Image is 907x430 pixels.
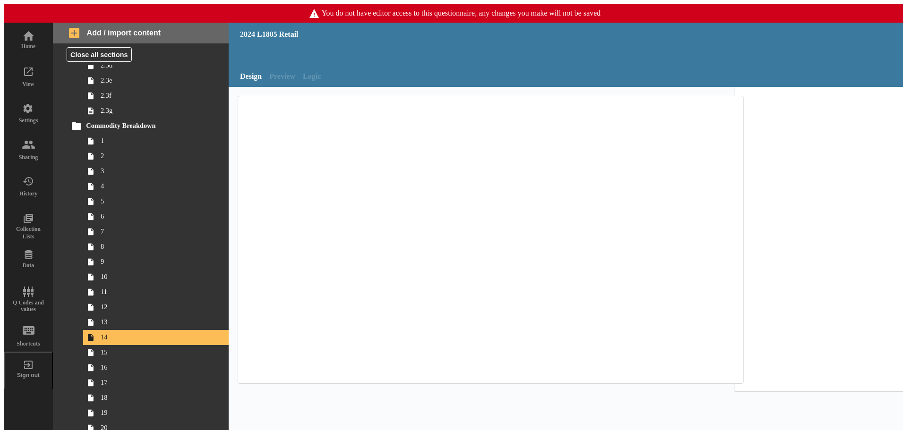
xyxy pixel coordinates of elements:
span: 9 [101,258,210,266]
a: 4 [83,179,235,194]
a: 18 [83,390,235,405]
span: 12 [101,303,210,311]
span: 18 [101,394,210,402]
span: 19 [101,409,210,417]
a: 6 [83,209,235,224]
span: 17 [101,379,210,387]
a: Design [236,68,265,87]
div: Settings [12,117,45,125]
span: Commodity Breakdown [86,122,201,130]
a: History [4,169,53,205]
div: View [12,81,45,88]
a: 5 [83,194,235,209]
a: 12 [83,300,235,315]
a: 14 [83,330,235,345]
span: 2.3f [101,92,210,100]
a: 17 [83,375,235,390]
span: 13 [101,318,210,326]
a: 8 [83,239,235,254]
span: Add / import content [69,28,213,38]
a: 2 [83,149,235,164]
div: Home [12,43,45,51]
div: Q Codes and values [12,299,45,313]
a: 15 [83,345,235,360]
a: 9 [83,254,235,270]
div: History [12,190,45,198]
a: Q Codes and values [4,278,53,315]
a: 2.3g [83,103,235,118]
span: 16 [101,363,210,371]
span: 1 [101,137,210,145]
span: 10 [101,273,210,281]
span: 2.3g [101,107,210,115]
a: Data [4,242,53,278]
div: Collection Lists [12,226,45,240]
div: Shortcuts [12,340,45,348]
a: 2.3e [83,73,235,88]
span: 2.3e [101,76,210,84]
a: 19 [83,405,235,421]
a: 13 [83,315,235,330]
span: Logic [299,68,325,87]
a: View [4,59,53,95]
a: 11 [83,285,235,300]
span: 15 [101,348,210,356]
span: 11 [101,288,210,296]
span: Preview [265,68,299,87]
a: Collection Lists [4,205,53,242]
a: 10 [83,270,235,285]
span: 4 [101,182,210,190]
a: 1 [83,134,235,149]
span: 2 [101,152,210,160]
button: Add / import content [53,23,229,43]
a: 2.3f [83,88,235,103]
a: Home [4,23,53,59]
button: Sign out [4,352,53,389]
span: 8 [101,243,210,251]
span: 14 [101,333,210,341]
a: Settings [4,96,53,132]
button: Close all sections [67,47,132,62]
a: 7 [83,224,235,239]
span: 7 [101,228,210,236]
span: 2.3d [101,61,210,69]
div: 2024 L1805 Retail [240,30,299,39]
div: Sign out [12,372,45,379]
a: 2.3d [83,58,235,73]
span: 5 [101,197,210,205]
span: 3 [101,167,210,175]
span: You do not have editor access to this questionnaire, any changes you make will not be saved [4,4,903,23]
a: Shortcuts [4,315,53,351]
div: Sharing [12,154,45,161]
span: 6 [101,212,210,220]
a: 16 [83,360,235,375]
a: Commodity Breakdown [68,118,229,134]
div: Data [12,262,45,270]
a: Sharing [4,132,53,169]
a: 3 [83,164,235,179]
